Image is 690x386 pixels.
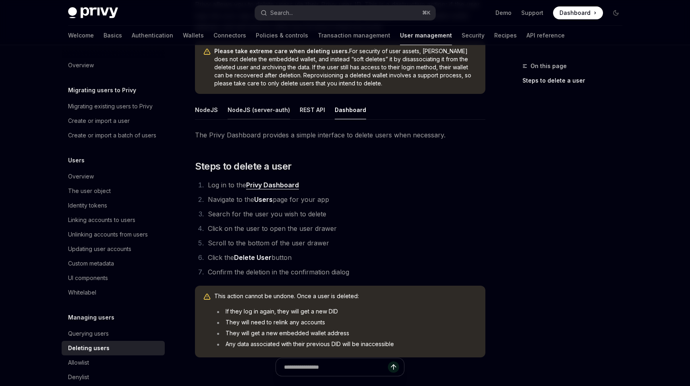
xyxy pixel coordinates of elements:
strong: Delete User [234,253,271,261]
a: Authentication [132,26,173,45]
div: Identity tokens [68,201,107,210]
a: Unlinking accounts from users [62,227,165,242]
button: Toggle dark mode [609,6,622,19]
a: Wallets [183,26,204,45]
span: ⌘ K [422,10,431,16]
li: They will get a new embedded wallet address [214,329,477,337]
div: Custom metadata [68,259,114,268]
button: NodeJS (server-auth) [228,100,290,119]
div: Whitelabel [68,288,96,297]
a: Linking accounts to users [62,213,165,227]
span: Steps to delete a user [195,160,292,173]
a: Create or import a user [62,114,165,128]
a: The user object [62,184,165,198]
div: Querying users [68,329,109,338]
li: Scroll to the bottom of the user drawer [205,237,485,249]
strong: Users [254,195,273,203]
span: On this page [530,61,567,71]
a: Connectors [213,26,246,45]
a: Dashboard [553,6,603,19]
a: Demo [495,9,512,17]
a: Overview [62,169,165,184]
li: Search for the user you wish to delete [205,208,485,220]
a: Steps to delete a user [522,74,629,87]
li: Click on the user to open the user drawer [205,223,485,234]
div: Migrating existing users to Privy [68,102,153,111]
li: Log in to the [205,179,485,191]
button: REST API [300,100,325,119]
button: Send message [388,361,399,373]
a: Create or import a batch of users [62,128,165,143]
a: Basics [104,26,122,45]
div: Create or import a user [68,116,130,126]
span: This action cannot be undone. Once a user is deleted: [214,292,477,300]
a: Updating user accounts [62,242,165,256]
a: Migrating existing users to Privy [62,99,165,114]
div: Create or import a batch of users [68,131,156,140]
li: Confirm the deletion in the confirmation dialog [205,266,485,278]
div: Overview [68,172,94,181]
img: dark logo [68,7,118,19]
li: If they log in again, they will get a new DID [214,307,477,315]
div: The user object [68,186,111,196]
a: Transaction management [318,26,390,45]
a: Overview [62,58,165,73]
div: Denylist [68,372,89,382]
a: Privy Dashboard [246,181,299,189]
span: Dashboard [559,9,591,17]
a: Recipes [494,26,517,45]
li: Click the button [205,252,485,263]
div: UI components [68,273,108,283]
li: Any data associated with their previous DID will be inaccessible [214,340,477,348]
a: Denylist [62,370,165,384]
strong: Please take extreme care when deleting users. [214,48,349,54]
a: Deleting users [62,341,165,355]
h5: Migrating users to Privy [68,85,136,95]
a: Querying users [62,326,165,341]
button: Search...⌘K [255,6,435,20]
svg: Warning [203,48,211,56]
svg: Warning [203,293,211,301]
span: The Privy Dashboard provides a simple interface to delete users when necessary. [195,129,485,141]
a: Whitelabel [62,285,165,300]
span: For security of user assets, [PERSON_NAME] does not delete the embedded wallet, and instead “soft... [214,47,477,87]
a: Identity tokens [62,198,165,213]
button: Dashboard [335,100,366,119]
h5: Managing users [68,313,114,322]
a: Custom metadata [62,256,165,271]
div: Updating user accounts [68,244,131,254]
a: Allowlist [62,355,165,370]
h5: Users [68,156,85,165]
div: Unlinking accounts from users [68,230,148,239]
div: Allowlist [68,358,89,367]
a: Support [521,9,543,17]
button: NodeJS [195,100,218,119]
a: Security [462,26,485,45]
a: Welcome [68,26,94,45]
a: User management [400,26,452,45]
div: Deleting users [68,343,110,353]
li: They will need to relink any accounts [214,318,477,326]
a: API reference [526,26,565,45]
div: Linking accounts to users [68,215,135,225]
a: Policies & controls [256,26,308,45]
div: Overview [68,60,94,70]
a: UI components [62,271,165,285]
div: Search... [270,8,293,18]
li: Navigate to the page for your app [205,194,485,205]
